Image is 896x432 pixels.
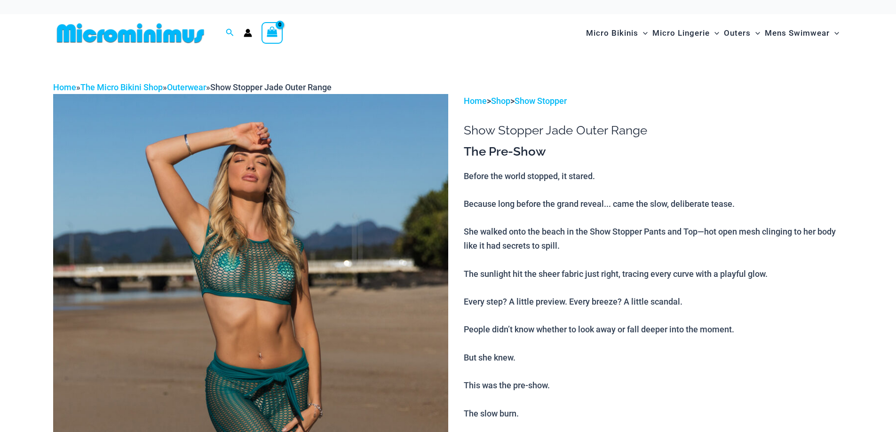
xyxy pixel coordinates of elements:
h1: Show Stopper Jade Outer Range [464,123,843,138]
a: Home [464,96,487,106]
a: Micro LingerieMenu ToggleMenu Toggle [650,19,722,47]
span: Menu Toggle [830,21,839,45]
h3: The Pre-Show [464,144,843,160]
span: Menu Toggle [751,21,760,45]
span: Micro Bikinis [586,21,638,45]
a: Show Stopper [515,96,567,106]
img: MM SHOP LOGO FLAT [53,23,208,44]
a: OutersMenu ToggleMenu Toggle [722,19,762,47]
span: Outers [724,21,751,45]
span: » » » [53,82,332,92]
a: Micro BikinisMenu ToggleMenu Toggle [584,19,650,47]
span: Mens Swimwear [765,21,830,45]
a: The Micro Bikini Shop [80,82,163,92]
nav: Site Navigation [582,17,843,49]
p: > > [464,94,843,108]
a: Shop [491,96,510,106]
a: View Shopping Cart, empty [262,22,283,44]
span: Micro Lingerie [652,21,710,45]
span: Menu Toggle [638,21,648,45]
span: Show Stopper Jade Outer Range [210,82,332,92]
a: Home [53,82,76,92]
a: Account icon link [244,29,252,37]
a: Mens SwimwearMenu ToggleMenu Toggle [762,19,841,47]
a: Outerwear [167,82,206,92]
a: Search icon link [226,27,234,39]
span: Menu Toggle [710,21,719,45]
